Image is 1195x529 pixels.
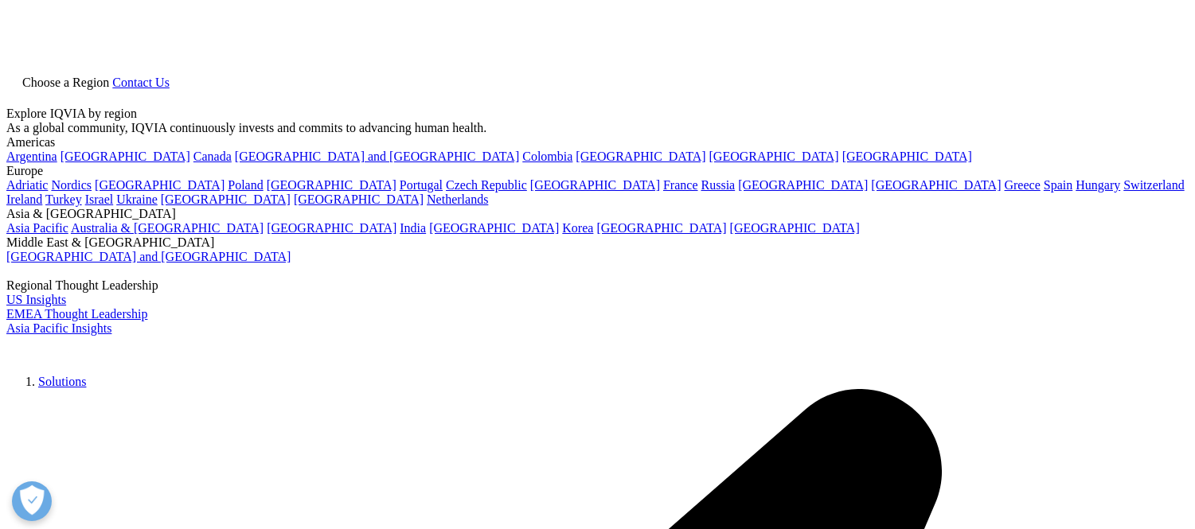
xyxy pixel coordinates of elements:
a: [GEOGRAPHIC_DATA] [95,178,225,192]
a: Russia [701,178,736,192]
div: Regional Thought Leadership [6,278,1189,293]
a: [GEOGRAPHIC_DATA] and [GEOGRAPHIC_DATA] [6,250,291,263]
a: Asia Pacific [6,221,68,235]
a: [GEOGRAPHIC_DATA] [709,150,839,163]
a: [GEOGRAPHIC_DATA] [576,150,705,163]
button: Abrir preferências [12,481,52,521]
div: Americas [6,135,1189,150]
a: Portugal [400,178,443,192]
a: [GEOGRAPHIC_DATA] and [GEOGRAPHIC_DATA] [235,150,519,163]
a: [GEOGRAPHIC_DATA] [738,178,868,192]
a: Greece [1004,178,1040,192]
a: Netherlands [427,193,488,206]
a: [GEOGRAPHIC_DATA] [61,150,190,163]
a: Solutions [38,375,86,388]
a: Hungary [1076,178,1120,192]
a: [GEOGRAPHIC_DATA] [294,193,424,206]
a: Ukraine [116,193,158,206]
a: Israel [85,193,114,206]
a: Spain [1044,178,1072,192]
a: Switzerland [1123,178,1184,192]
a: EMEA Thought Leadership [6,307,147,321]
a: US Insights [6,293,66,306]
a: [GEOGRAPHIC_DATA] [161,193,291,206]
a: [GEOGRAPHIC_DATA] [429,221,559,235]
div: Middle East & [GEOGRAPHIC_DATA] [6,235,1189,250]
a: [GEOGRAPHIC_DATA] [730,221,860,235]
a: India [400,221,426,235]
div: As a global community, IQVIA continuously invests and commits to advancing human health. [6,121,1189,135]
a: [GEOGRAPHIC_DATA] [530,178,660,192]
a: Colombia [522,150,572,163]
a: France [663,178,698,192]
a: Czech Republic [446,178,527,192]
a: [GEOGRAPHIC_DATA] [842,150,972,163]
a: Poland [228,178,263,192]
a: [GEOGRAPHIC_DATA] [267,178,396,192]
a: Nordics [51,178,92,192]
div: Explore IQVIA by region [6,107,1189,121]
a: Asia Pacific Insights [6,321,111,335]
a: Ireland [6,193,42,206]
div: Europe [6,164,1189,178]
img: IQVIA Healthcare Information Technology and Pharma Clinical Research Company [6,336,134,359]
a: Contact Us [112,76,170,89]
a: Argentina [6,150,57,163]
div: Asia & [GEOGRAPHIC_DATA] [6,207,1189,221]
a: Korea [562,221,593,235]
span: Choose a Region [22,76,109,89]
a: [GEOGRAPHIC_DATA] [267,221,396,235]
a: Canada [193,150,232,163]
a: Adriatic [6,178,48,192]
a: [GEOGRAPHIC_DATA] [596,221,726,235]
a: Turkey [45,193,82,206]
a: [GEOGRAPHIC_DATA] [871,178,1001,192]
a: Australia & [GEOGRAPHIC_DATA] [71,221,264,235]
